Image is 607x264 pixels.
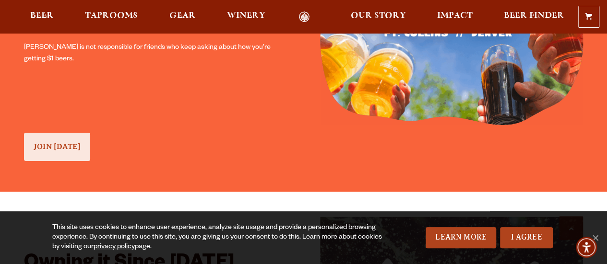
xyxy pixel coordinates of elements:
a: Impact [431,11,479,23]
span: Gear [169,12,196,20]
span: JOIN [DATE] [34,142,81,151]
span: Our Story [351,12,406,20]
div: This site uses cookies to enhance user experience, analyze site usage and provide a personalized ... [52,223,388,252]
span: Winery [227,12,265,20]
div: See Our Full LineUp [24,125,90,162]
span: Taprooms [85,12,138,20]
a: privacy policy [94,243,135,251]
a: Odell Home [286,11,322,23]
span: Beer [30,12,54,20]
span: Beer Finder [504,12,564,20]
a: Learn More [426,227,496,248]
a: Taprooms [79,11,144,23]
a: Beer Finder [498,11,571,23]
a: Gear [163,11,202,23]
div: Accessibility Menu [576,237,597,258]
a: I Agree [500,227,553,248]
a: JOIN [DATE] [24,133,90,161]
a: Beer [24,11,60,23]
a: Winery [221,11,272,23]
a: Our Story [345,11,412,23]
p: [PERSON_NAME] is not responsible for friends who keep asking about how you’re getting $1 beers. [24,42,287,65]
span: Impact [437,12,473,20]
